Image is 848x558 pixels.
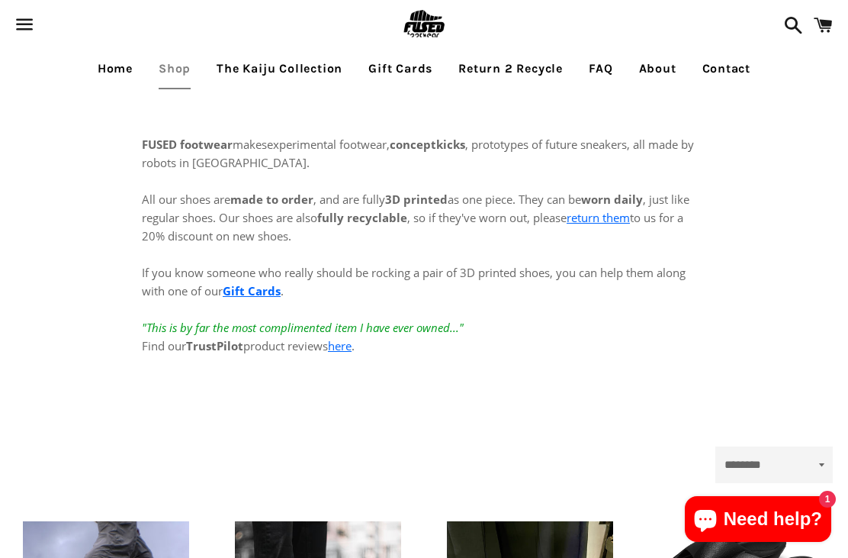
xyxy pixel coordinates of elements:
[385,192,448,207] strong: 3D printed
[205,50,354,88] a: The Kaiju Collection
[328,338,352,353] a: here
[230,192,313,207] strong: made to order
[223,283,281,298] a: Gift Cards
[317,210,407,225] strong: fully recyclable
[186,338,243,353] strong: TrustPilot
[691,50,763,88] a: Contact
[680,496,836,546] inbox-online-store-chat: Shopify online store chat
[390,137,465,152] strong: conceptkicks
[142,320,464,335] em: "This is by far the most complimented item I have ever owned..."
[142,172,706,355] p: All our shoes are , and are fully as one piece. They can be , just like regular shoes. Our shoes ...
[628,50,688,88] a: About
[567,210,630,225] a: return them
[357,50,444,88] a: Gift Cards
[581,192,643,207] strong: worn daily
[577,50,624,88] a: FAQ
[142,137,233,152] strong: FUSED footwear
[142,137,694,170] span: experimental footwear, , prototypes of future sneakers, all made by robots in [GEOGRAPHIC_DATA].
[142,137,267,152] span: makes
[447,50,574,88] a: Return 2 Recycle
[147,50,202,88] a: Shop
[86,50,144,88] a: Home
